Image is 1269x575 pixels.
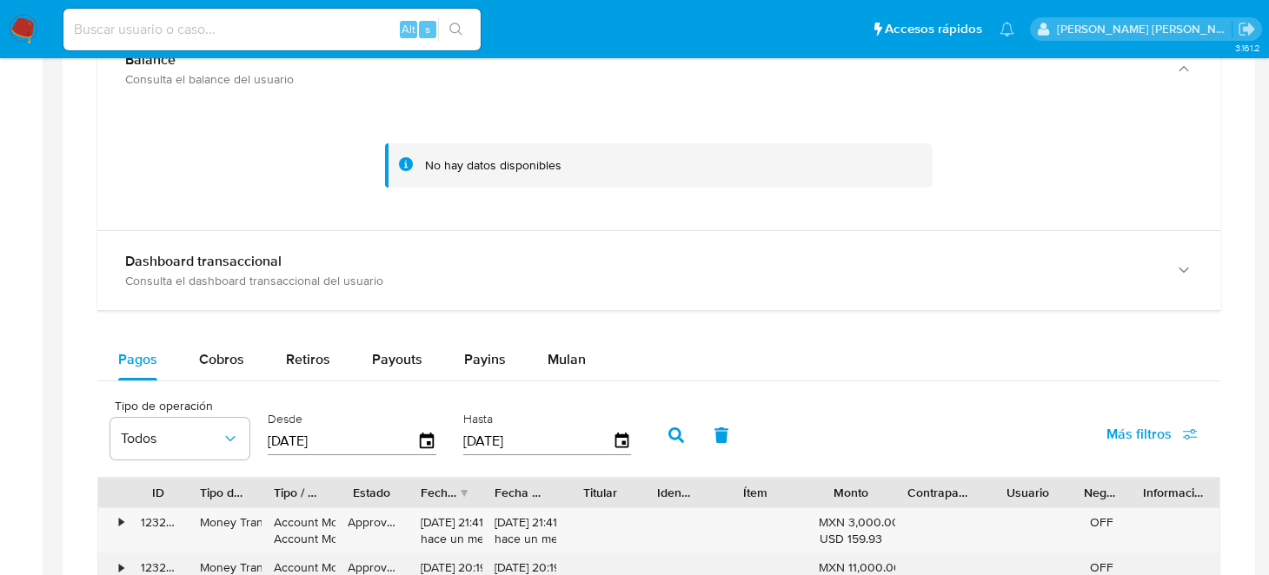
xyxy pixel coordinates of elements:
[885,20,982,38] span: Accesos rápidos
[1235,41,1260,55] span: 3.161.2
[1057,21,1232,37] p: brenda.morenoreyes@mercadolibre.com.mx
[1000,22,1014,36] a: Notificaciones
[402,21,415,37] span: Alt
[1238,20,1256,38] a: Salir
[425,21,430,37] span: s
[63,18,481,41] input: Buscar usuario o caso...
[438,17,474,42] button: search-icon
